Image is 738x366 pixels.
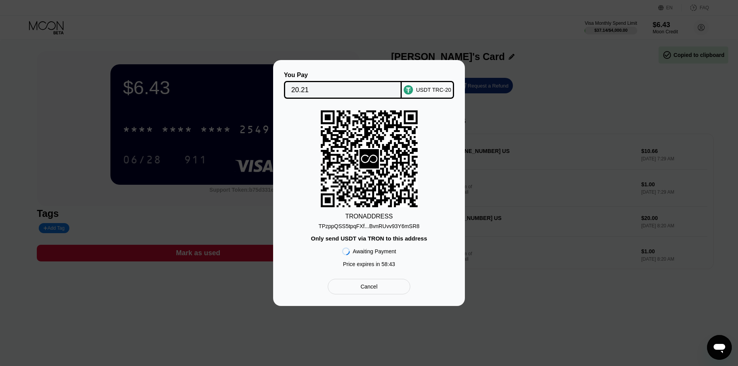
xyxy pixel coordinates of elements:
div: TPzppQSS5tpqFXf...BvnRUvv93Y6mSR8 [318,223,420,229]
iframe: Button to launch messaging window [707,335,732,360]
div: TPzppQSS5tpqFXf...BvnRUvv93Y6mSR8 [318,220,420,229]
div: Cancel [361,283,378,290]
div: USDT TRC-20 [416,87,451,93]
div: TRON ADDRESS [345,213,393,220]
div: Price expires in [343,261,395,267]
div: Cancel [328,279,410,294]
span: 58 : 43 [382,261,395,267]
div: You PayUSDT TRC-20 [285,72,453,99]
div: Awaiting Payment [353,248,396,254]
div: Only send USDT via TRON to this address [311,235,427,242]
div: You Pay [284,72,402,79]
